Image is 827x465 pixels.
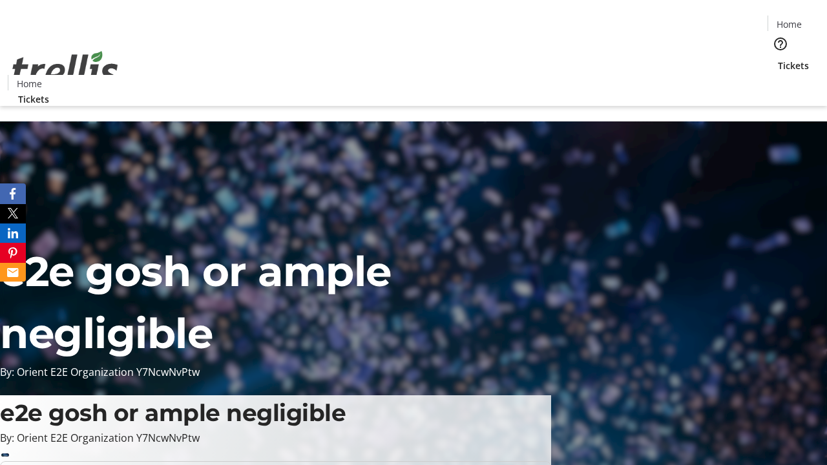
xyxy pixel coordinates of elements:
span: Home [17,77,42,90]
span: Tickets [18,92,49,106]
span: Home [777,17,802,31]
a: Home [768,17,810,31]
span: Tickets [778,59,809,72]
a: Tickets [768,59,819,72]
img: Orient E2E Organization Y7NcwNvPtw's Logo [8,37,123,101]
button: Help [768,31,793,57]
a: Tickets [8,92,59,106]
button: Cart [768,72,793,98]
a: Home [8,77,50,90]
